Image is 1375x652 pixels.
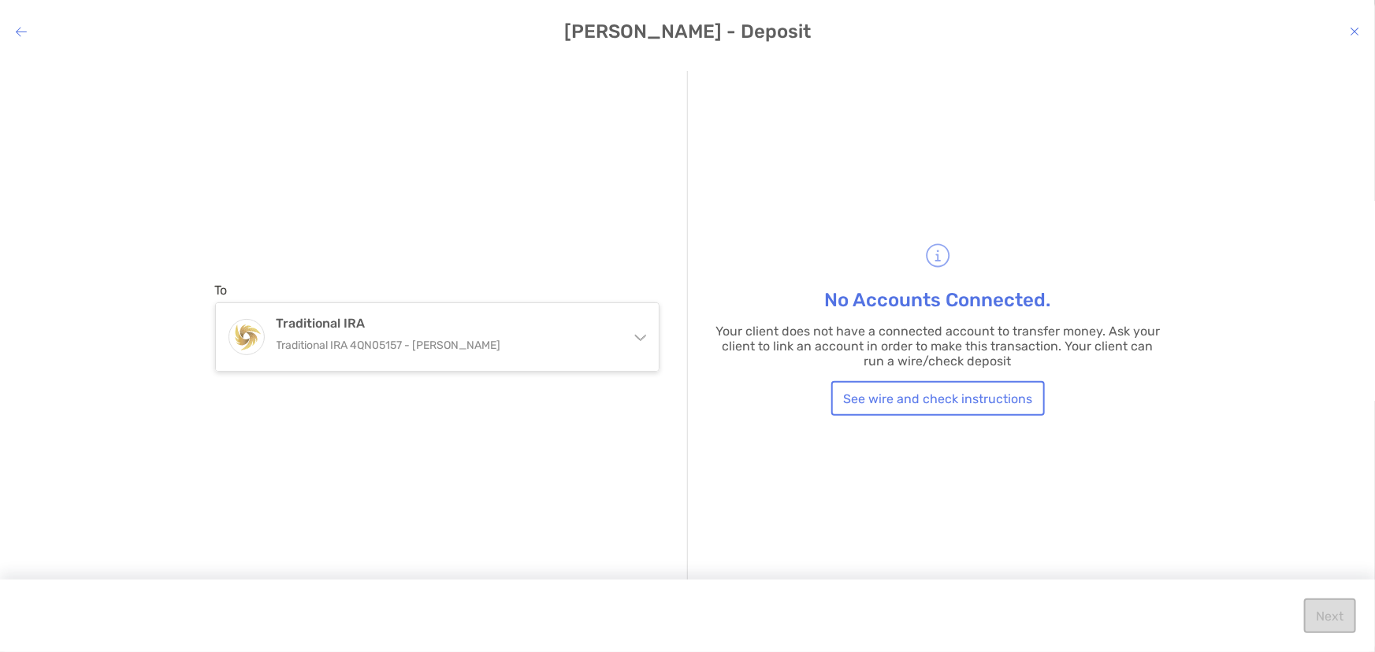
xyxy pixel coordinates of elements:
img: Information Icon [920,238,956,273]
img: Traditional IRA [229,320,264,354]
p: Your client does not have a connected account to transfer money. Ask your client to link an accou... [715,324,1161,369]
button: See wire and check instructions [831,381,1045,416]
p: Traditional IRA 4QN05157 - [PERSON_NAME] [277,335,617,355]
h3: No Accounts Connected. [825,289,1051,311]
label: To [215,283,228,298]
h4: Traditional IRA [277,316,617,331]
